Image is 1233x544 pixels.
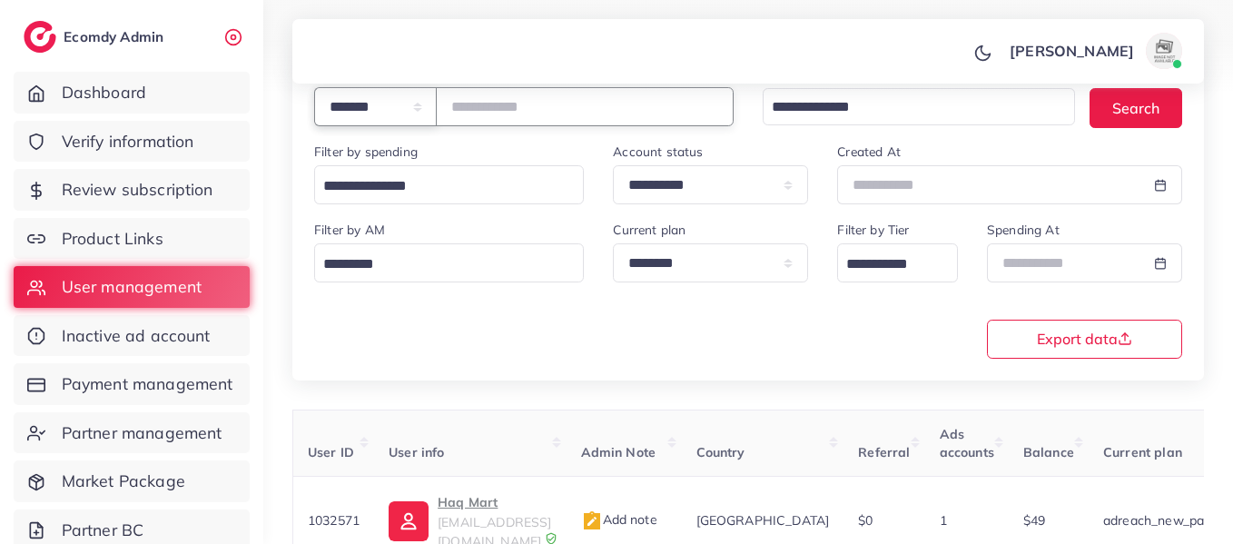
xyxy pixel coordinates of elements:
[14,218,250,260] a: Product Links
[24,21,168,53] a: logoEcomdy Admin
[1037,331,1132,346] span: Export data
[62,421,222,445] span: Partner management
[14,412,250,454] a: Partner management
[308,512,360,529] span: 1032571
[1010,40,1134,62] p: [PERSON_NAME]
[696,512,830,529] span: [GEOGRAPHIC_DATA]
[14,169,250,211] a: Review subscription
[581,511,657,528] span: Add note
[613,221,686,239] label: Current plan
[314,221,385,239] label: Filter by AM
[14,315,250,357] a: Inactive ad account
[62,178,213,202] span: Review subscription
[840,251,934,279] input: Search for option
[14,266,250,308] a: User management
[389,501,429,541] img: ic-user-info.36bf1079.svg
[765,94,1051,122] input: Search for option
[1023,444,1074,460] span: Balance
[62,519,144,542] span: Partner BC
[613,143,703,161] label: Account status
[62,227,163,251] span: Product Links
[64,28,168,45] h2: Ecomdy Admin
[940,426,994,460] span: Ads accounts
[1103,444,1182,460] span: Current plan
[581,510,603,532] img: admin_note.cdd0b510.svg
[62,81,146,104] span: Dashboard
[987,221,1060,239] label: Spending At
[314,143,418,161] label: Filter by spending
[14,363,250,405] a: Payment management
[14,121,250,163] a: Verify information
[317,251,560,279] input: Search for option
[1000,33,1189,69] a: [PERSON_NAME]avatar
[62,324,211,348] span: Inactive ad account
[24,21,56,53] img: logo
[14,72,250,114] a: Dashboard
[581,444,656,460] span: Admin Note
[1023,512,1045,529] span: $49
[940,512,947,529] span: 1
[837,143,901,161] label: Created At
[308,444,354,460] span: User ID
[858,512,873,529] span: $0
[696,444,745,460] span: Country
[858,444,910,460] span: Referral
[62,372,233,396] span: Payment management
[438,491,551,513] p: Haq Mart
[987,320,1182,359] button: Export data
[389,444,444,460] span: User info
[314,165,584,204] div: Search for option
[1146,33,1182,69] img: avatar
[317,173,560,201] input: Search for option
[837,221,909,239] label: Filter by Tier
[14,460,250,502] a: Market Package
[62,130,194,153] span: Verify information
[763,88,1075,125] div: Search for option
[1090,88,1182,127] button: Search
[837,243,958,282] div: Search for option
[314,243,584,282] div: Search for option
[62,275,202,299] span: User management
[62,470,185,493] span: Market Package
